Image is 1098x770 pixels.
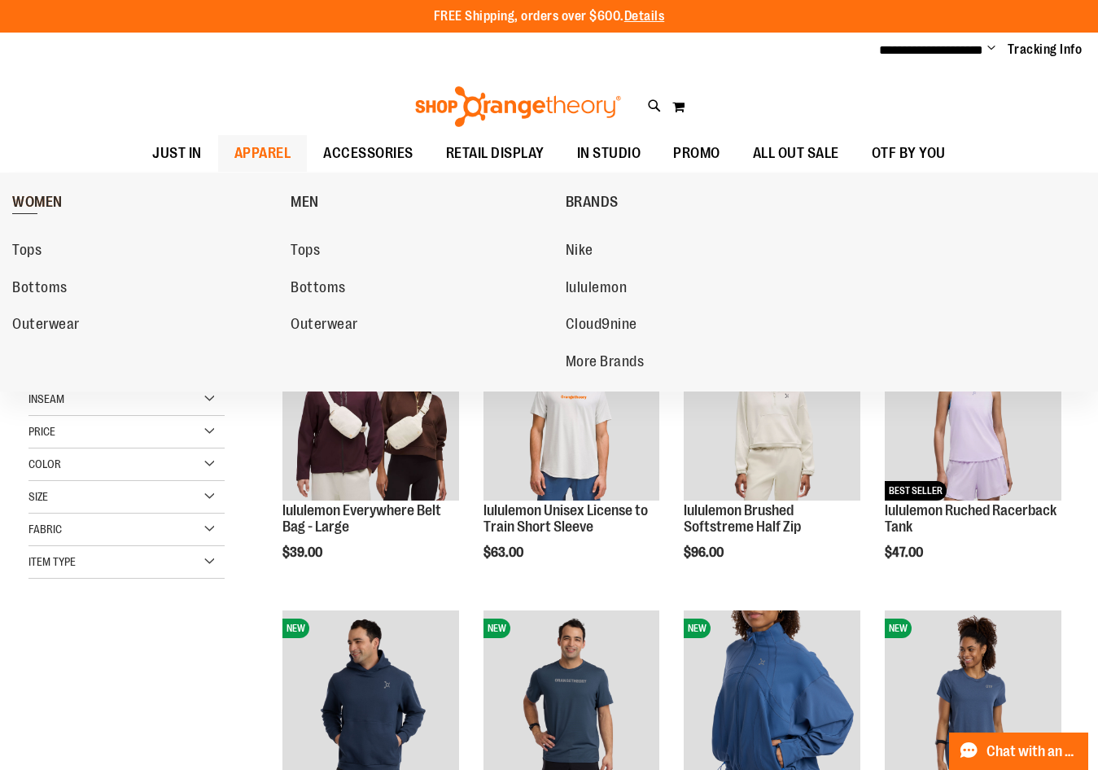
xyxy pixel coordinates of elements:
a: lululemon Unisex License to Train Short Sleeve [483,502,648,535]
span: lululemon [566,279,628,300]
span: Cloud9nine [566,316,637,336]
span: PROMO [673,135,720,172]
a: lululemon Brushed Softstreme Half Zip [684,502,801,535]
span: $47.00 [885,545,925,560]
span: Item Type [28,555,76,568]
span: Fabric [28,523,62,536]
span: OTF BY YOU [872,135,946,172]
img: lululemon Unisex License to Train Short Sleeve [483,324,660,501]
span: Outerwear [12,316,80,336]
span: Tops [291,242,320,262]
span: $96.00 [684,545,726,560]
span: BRANDS [566,194,619,214]
span: Color [28,457,61,470]
img: lululemon Brushed Softstreme Half Zip [684,324,860,501]
button: Account menu [987,42,995,58]
span: WOMEN [12,194,63,214]
span: NEW [684,619,711,638]
span: Outerwear [291,316,358,336]
a: lululemon Ruched Racerback Tank [885,502,1056,535]
span: Nike [566,242,593,262]
a: lululemon Unisex License to Train Short SleeveNEW [483,324,660,503]
span: RETAIL DISPLAY [446,135,545,172]
span: Inseam [28,392,64,405]
span: $63.00 [483,545,526,560]
a: Tracking Info [1008,41,1083,59]
span: Tops [12,242,42,262]
span: JUST IN [152,135,202,172]
span: MEN [291,194,319,214]
span: $39.00 [282,545,325,560]
span: Price [28,425,55,438]
span: NEW [282,619,309,638]
span: More Brands [566,353,645,374]
span: Bottoms [291,279,346,300]
span: Size [28,490,48,503]
span: APPAREL [234,135,291,172]
a: lululemon Everywhere Belt Bag - LargeNEW [282,324,459,503]
a: Details [624,9,665,24]
div: product [877,316,1070,601]
span: NEW [885,619,912,638]
span: ALL OUT SALE [753,135,839,172]
div: product [274,316,467,601]
img: lululemon Everywhere Belt Bag - Large [282,324,459,501]
a: lululemon Everywhere Belt Bag - Large [282,502,441,535]
div: product [475,316,668,601]
button: Chat with an Expert [949,733,1089,770]
a: lululemon Brushed Softstreme Half ZipNEW [684,324,860,503]
span: IN STUDIO [577,135,641,172]
div: product [676,316,868,601]
span: ACCESSORIES [323,135,413,172]
span: Bottoms [12,279,68,300]
img: Shop Orangetheory [413,86,623,127]
p: FREE Shipping, orders over $600. [434,7,665,26]
img: lululemon Ruched Racerback Tank [885,324,1061,501]
span: BEST SELLER [885,481,947,501]
span: Chat with an Expert [986,744,1078,759]
a: lululemon Ruched Racerback TankNEWBEST SELLER [885,324,1061,503]
span: NEW [483,619,510,638]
